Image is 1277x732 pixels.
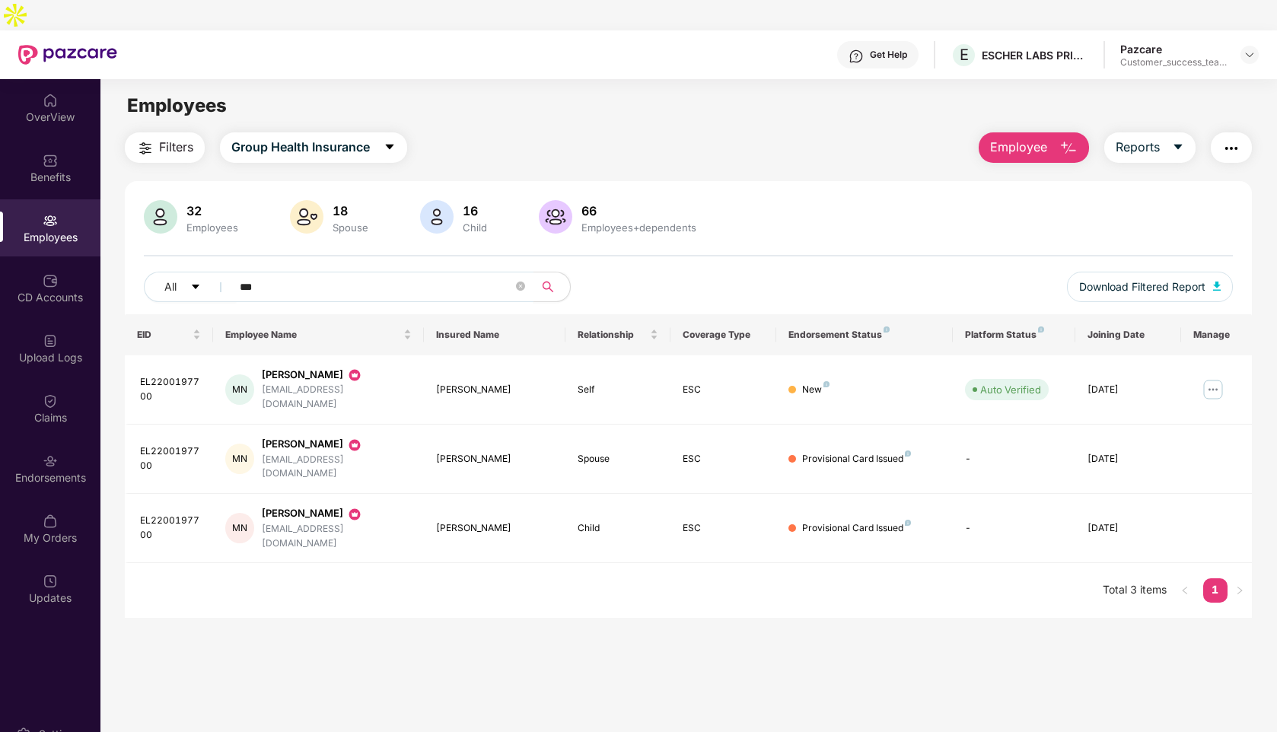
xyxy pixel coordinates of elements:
img: svg+xml;base64,PHN2ZyB4bWxucz0iaHR0cDovL3d3dy53My5vcmcvMjAwMC9zdmciIHdpZHRoPSIyNCIgaGVpZ2h0PSIyNC... [1222,139,1240,158]
div: New [802,383,830,397]
img: svg+xml;base64,PHN2ZyBpZD0iTXlfT3JkZXJzIiBkYXRhLW5hbWU9Ik15IE9yZGVycyIgeG1sbnM9Imh0dHA6Ly93d3cudz... [43,514,58,529]
div: Child [578,521,659,536]
img: svg+xml;base64,PHN2ZyB4bWxucz0iaHR0cDovL3d3dy53My5vcmcvMjAwMC9zdmciIHhtbG5zOnhsaW5rPSJodHRwOi8vd3... [539,200,572,234]
button: Reportscaret-down [1104,132,1196,163]
li: Total 3 items [1103,578,1167,603]
button: search [533,272,571,302]
div: [EMAIL_ADDRESS][DOMAIN_NAME] [262,522,412,551]
div: Spouse [578,452,659,466]
img: svg+xml;base64,PHN2ZyB4bWxucz0iaHR0cDovL3d3dy53My5vcmcvMjAwMC9zdmciIHdpZHRoPSI4IiBoZWlnaHQ9IjgiIH... [905,520,911,526]
img: svg+xml;base64,PHN2ZyB3aWR0aD0iMjAiIGhlaWdodD0iMjAiIHZpZXdCb3g9IjAgMCAyMCAyMCIgZmlsbD0ibm9uZSIgeG... [347,368,362,383]
img: svg+xml;base64,PHN2ZyB4bWxucz0iaHR0cDovL3d3dy53My5vcmcvMjAwMC9zdmciIHdpZHRoPSI4IiBoZWlnaHQ9IjgiIH... [823,381,830,387]
button: left [1173,578,1197,603]
span: caret-down [190,282,201,294]
li: Next Page [1228,578,1252,603]
img: svg+xml;base64,PHN2ZyB3aWR0aD0iMjAiIGhlaWdodD0iMjAiIHZpZXdCb3g9IjAgMCAyMCAyMCIgZmlsbD0ibm9uZSIgeG... [347,438,362,453]
span: EID [137,329,189,341]
span: left [1180,586,1189,595]
img: svg+xml;base64,PHN2ZyBpZD0iSG9tZSIgeG1sbnM9Imh0dHA6Ly93d3cudzMub3JnLzIwMDAvc3ZnIiB3aWR0aD0iMjAiIG... [43,93,58,108]
div: [DATE] [1088,452,1169,466]
img: svg+xml;base64,PHN2ZyB4bWxucz0iaHR0cDovL3d3dy53My5vcmcvMjAwMC9zdmciIHhtbG5zOnhsaW5rPSJodHRwOi8vd3... [290,200,323,234]
button: right [1228,578,1252,603]
span: Reports [1116,138,1160,157]
div: ESC [683,521,764,536]
img: svg+xml;base64,PHN2ZyB4bWxucz0iaHR0cDovL3d3dy53My5vcmcvMjAwMC9zdmciIHhtbG5zOnhsaW5rPSJodHRwOi8vd3... [144,200,177,234]
span: Relationship [578,329,648,341]
div: 66 [578,203,699,218]
th: Joining Date [1075,314,1181,355]
div: [EMAIL_ADDRESS][DOMAIN_NAME] [262,453,412,482]
div: Auto Verified [980,382,1041,397]
img: svg+xml;base64,PHN2ZyBpZD0iRW1wbG95ZWVzIiB4bWxucz0iaHR0cDovL3d3dy53My5vcmcvMjAwMC9zdmciIHdpZHRoPS... [43,213,58,228]
div: Customer_success_team_lead [1120,56,1227,68]
div: MN [225,513,254,543]
div: [DATE] [1088,383,1169,397]
td: - [953,425,1076,494]
div: EL2200197700 [140,514,201,543]
span: search [533,281,562,293]
div: EL2200197700 [140,375,201,404]
div: Platform Status [965,329,1064,341]
div: MN [225,374,254,405]
img: svg+xml;base64,PHN2ZyB4bWxucz0iaHR0cDovL3d3dy53My5vcmcvMjAwMC9zdmciIHhtbG5zOnhsaW5rPSJodHRwOi8vd3... [420,200,454,234]
img: svg+xml;base64,PHN2ZyBpZD0iQ0RfQWNjb3VudHMiIGRhdGEtbmFtZT0iQ0QgQWNjb3VudHMiIHhtbG5zPSJodHRwOi8vd3... [43,273,58,288]
span: E [960,46,969,64]
img: svg+xml;base64,PHN2ZyB4bWxucz0iaHR0cDovL3d3dy53My5vcmcvMjAwMC9zdmciIHdpZHRoPSI4IiBoZWlnaHQ9IjgiIH... [884,326,890,333]
div: Endorsement Status [788,329,940,341]
div: [DATE] [1088,521,1169,536]
div: Spouse [330,221,371,234]
th: Insured Name [424,314,565,355]
div: 32 [183,203,241,218]
img: svg+xml;base64,PHN2ZyB4bWxucz0iaHR0cDovL3d3dy53My5vcmcvMjAwMC9zdmciIHdpZHRoPSI4IiBoZWlnaHQ9IjgiIH... [1038,326,1044,333]
li: 1 [1203,578,1228,603]
th: Coverage Type [670,314,776,355]
span: Employee Name [225,329,401,341]
img: New Pazcare Logo [18,45,117,65]
div: [EMAIL_ADDRESS][DOMAIN_NAME] [262,383,412,412]
img: svg+xml;base64,PHN2ZyBpZD0iSGVscC0zMngzMiIgeG1sbnM9Imh0dHA6Ly93d3cudzMub3JnLzIwMDAvc3ZnIiB3aWR0aD... [849,49,864,64]
div: MN [225,444,254,474]
img: svg+xml;base64,PHN2ZyBpZD0iQmVuZWZpdHMiIHhtbG5zPSJodHRwOi8vd3d3LnczLm9yZy8yMDAwL3N2ZyIgd2lkdGg9Ij... [43,153,58,168]
img: svg+xml;base64,PHN2ZyB4bWxucz0iaHR0cDovL3d3dy53My5vcmcvMjAwMC9zdmciIHhtbG5zOnhsaW5rPSJodHRwOi8vd3... [1213,282,1221,291]
button: Allcaret-down [144,272,237,302]
div: Pazcare [1120,42,1227,56]
div: ESC [683,452,764,466]
span: close-circle [516,280,525,294]
img: svg+xml;base64,PHN2ZyBpZD0iRHJvcGRvd24tMzJ4MzIiIHhtbG5zPSJodHRwOi8vd3d3LnczLm9yZy8yMDAwL3N2ZyIgd2... [1244,49,1256,61]
th: Manage [1181,314,1252,355]
th: EID [125,314,213,355]
span: Employees [127,94,227,116]
img: svg+xml;base64,PHN2ZyBpZD0iQ2xhaW0iIHhtbG5zPSJodHRwOi8vd3d3LnczLm9yZy8yMDAwL3N2ZyIgd2lkdGg9IjIwIi... [43,393,58,409]
div: [PERSON_NAME] [262,506,412,521]
div: [PERSON_NAME] [436,521,553,536]
span: Filters [159,138,193,157]
div: [PERSON_NAME] [436,383,553,397]
button: Filters [125,132,205,163]
span: caret-down [1172,141,1184,154]
div: [PERSON_NAME] [262,437,412,452]
div: EL2200197700 [140,444,201,473]
div: ESC [683,383,764,397]
img: svg+xml;base64,PHN2ZyBpZD0iRW5kb3JzZW1lbnRzIiB4bWxucz0iaHR0cDovL3d3dy53My5vcmcvMjAwMC9zdmciIHdpZH... [43,454,58,469]
span: close-circle [516,282,525,291]
img: manageButton [1201,377,1225,402]
img: svg+xml;base64,PHN2ZyB4bWxucz0iaHR0cDovL3d3dy53My5vcmcvMjAwMC9zdmciIHhtbG5zOnhsaW5rPSJodHRwOi8vd3... [1059,139,1078,158]
div: 18 [330,203,371,218]
th: Employee Name [213,314,425,355]
td: - [953,494,1076,563]
a: 1 [1203,578,1228,601]
li: Previous Page [1173,578,1197,603]
img: svg+xml;base64,PHN2ZyB4bWxucz0iaHR0cDovL3d3dy53My5vcmcvMjAwMC9zdmciIHdpZHRoPSI4IiBoZWlnaHQ9IjgiIH... [905,450,911,457]
img: svg+xml;base64,PHN2ZyBpZD0iVXBsb2FkX0xvZ3MiIGRhdGEtbmFtZT0iVXBsb2FkIExvZ3MiIHhtbG5zPSJodHRwOi8vd3... [43,333,58,348]
span: Group Health Insurance [231,138,370,157]
span: Download Filtered Report [1079,278,1205,295]
div: [PERSON_NAME] [436,452,553,466]
img: svg+xml;base64,PHN2ZyB4bWxucz0iaHR0cDovL3d3dy53My5vcmcvMjAwMC9zdmciIHdpZHRoPSIyNCIgaGVpZ2h0PSIyNC... [136,139,154,158]
span: Employee [990,138,1047,157]
div: [PERSON_NAME] [262,368,412,383]
button: Employee [979,132,1089,163]
span: right [1235,586,1244,595]
button: Group Health Insurancecaret-down [220,132,407,163]
img: svg+xml;base64,PHN2ZyBpZD0iVXBkYXRlZCIgeG1sbnM9Imh0dHA6Ly93d3cudzMub3JnLzIwMDAvc3ZnIiB3aWR0aD0iMj... [43,574,58,589]
div: 16 [460,203,490,218]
